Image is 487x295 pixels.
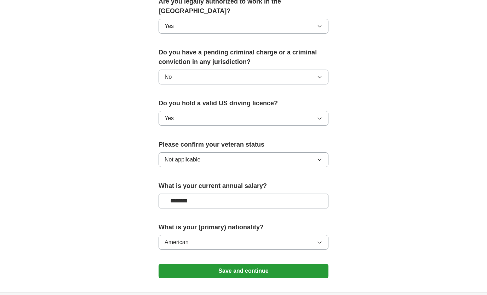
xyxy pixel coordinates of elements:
span: Yes [165,22,174,30]
span: Not applicable [165,155,200,164]
label: What is your current annual salary? [159,181,328,191]
button: Yes [159,19,328,34]
button: American [159,235,328,250]
button: Not applicable [159,152,328,167]
label: Please confirm your veteran status [159,140,328,149]
span: Yes [165,114,174,123]
label: What is your (primary) nationality? [159,223,328,232]
span: American [165,238,189,247]
label: Do you hold a valid US driving licence? [159,99,328,108]
button: Save and continue [159,264,328,278]
span: No [165,73,172,81]
button: No [159,70,328,84]
label: Do you have a pending criminal charge or a criminal conviction in any jurisdiction? [159,48,328,67]
button: Yes [159,111,328,126]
